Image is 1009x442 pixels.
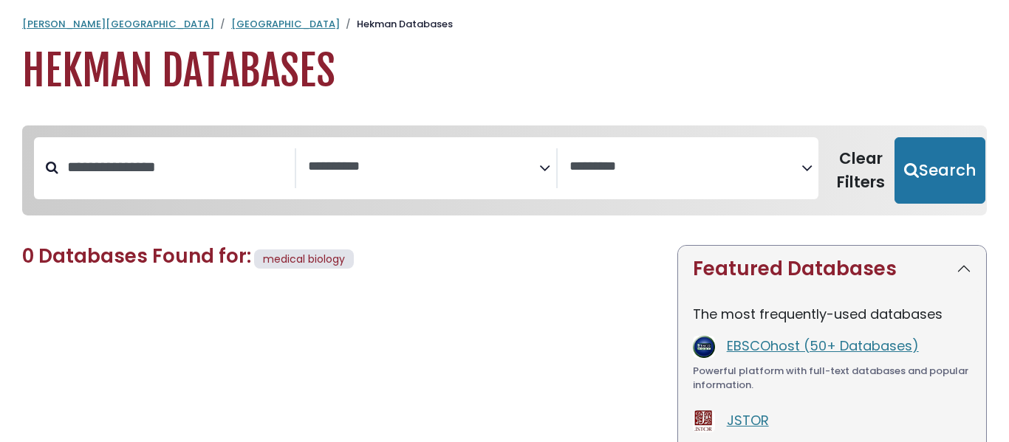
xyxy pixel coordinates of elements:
[22,125,987,215] nav: Search filters
[263,252,345,266] span: medical biology
[58,155,295,179] input: Search database by title or keyword
[340,17,453,32] li: Hekman Databases
[570,159,801,175] textarea: Search
[22,17,987,32] nav: breadcrumb
[827,137,895,204] button: Clear Filters
[727,411,769,429] a: JSTOR
[22,46,987,96] h1: Hekman Databases
[22,243,251,269] span: 0 Databases Found for:
[231,17,340,31] a: [GEOGRAPHIC_DATA]
[678,246,986,292] button: Featured Databases
[895,137,985,204] button: Submit for Search Results
[22,17,214,31] a: [PERSON_NAME][GEOGRAPHIC_DATA]
[308,159,540,175] textarea: Search
[693,304,971,324] p: The most frequently-used databases
[727,336,919,355] a: EBSCOhost (50+ Databases)
[693,364,971,393] div: Powerful platform with full-text databases and popular information.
